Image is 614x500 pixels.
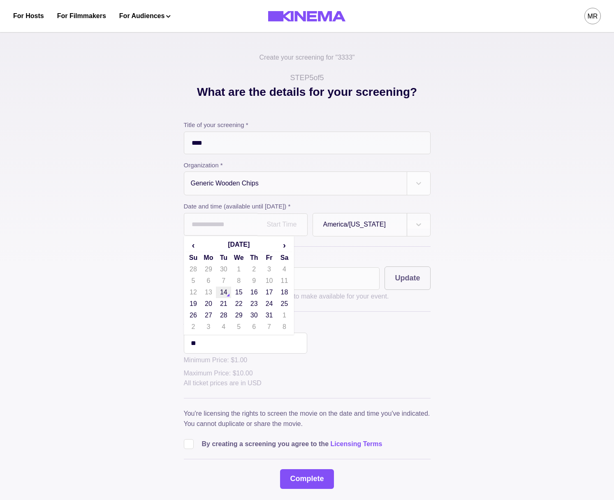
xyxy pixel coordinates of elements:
[186,321,201,333] td: 2
[277,238,292,252] span: ›
[186,275,201,287] td: 5
[201,287,216,298] td: 13
[184,355,307,365] p: Minimum Price: $ 1.00
[277,287,292,298] td: 18
[385,266,430,290] button: Update
[216,298,231,310] td: 21
[231,252,246,264] th: We
[277,298,292,310] td: 25
[216,287,231,298] td: 14
[197,83,417,120] p: What are the details for your screening?
[262,264,277,275] td: 3
[13,11,44,21] a: For Hosts
[184,202,426,211] label: Date and time (available until [DATE]) *
[231,287,246,298] td: 15
[262,287,277,298] td: 17
[216,310,231,321] td: 28
[246,321,262,333] td: 6
[184,408,431,429] p: You're licensing the rights to screen the movie on the date and time you've indicated. You cannot...
[277,252,292,264] th: Sa
[588,12,598,21] div: MR
[277,275,292,287] td: 11
[246,252,262,264] th: Th
[262,298,277,310] td: 24
[184,161,426,170] label: Organization *
[246,264,262,275] td: 2
[186,238,201,252] span: ‹
[186,298,201,310] td: 19
[184,292,431,301] p: Maximum amount of tickets you want to make available for your event.
[186,252,201,264] th: Su
[290,72,324,83] p: STEP 5 of 5
[262,321,277,333] td: 7
[231,310,246,321] td: 29
[260,53,355,72] p: Create your screening for " 3333 "
[201,252,216,264] th: Mo
[184,120,431,130] label: Title of your screening *
[119,11,171,21] button: For Audiences
[201,264,216,275] td: 29
[231,275,246,287] td: 8
[186,310,201,321] td: 26
[216,275,231,287] td: 7
[184,378,307,388] p: All ticket prices are in USD
[201,321,216,333] td: 3
[201,298,216,310] td: 20
[277,310,292,321] td: 1
[216,321,231,333] td: 4
[246,310,262,321] td: 30
[216,252,231,264] th: Tu
[262,275,277,287] td: 10
[186,264,201,275] td: 28
[262,310,277,321] td: 31
[231,321,246,333] td: 5
[267,221,298,228] div: Start Time
[262,252,277,264] th: Fr
[201,310,216,321] td: 27
[216,264,231,275] td: 30
[277,264,292,275] td: 4
[184,368,307,378] p: Maximum Price: $ 10.00
[280,469,334,489] button: Complete
[331,440,382,447] a: Licensing Terms
[201,275,216,287] td: 6
[231,264,246,275] td: 1
[191,178,259,188] div: Generic Wooden Chips
[246,275,262,287] td: 9
[246,298,262,310] td: 23
[231,298,246,310] td: 22
[277,321,292,333] td: 8
[186,287,201,298] td: 12
[201,238,277,252] th: [DATE]
[57,11,106,21] a: For Filmmakers
[202,439,382,449] p: By creating a screening you agree to the
[246,287,262,298] td: 16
